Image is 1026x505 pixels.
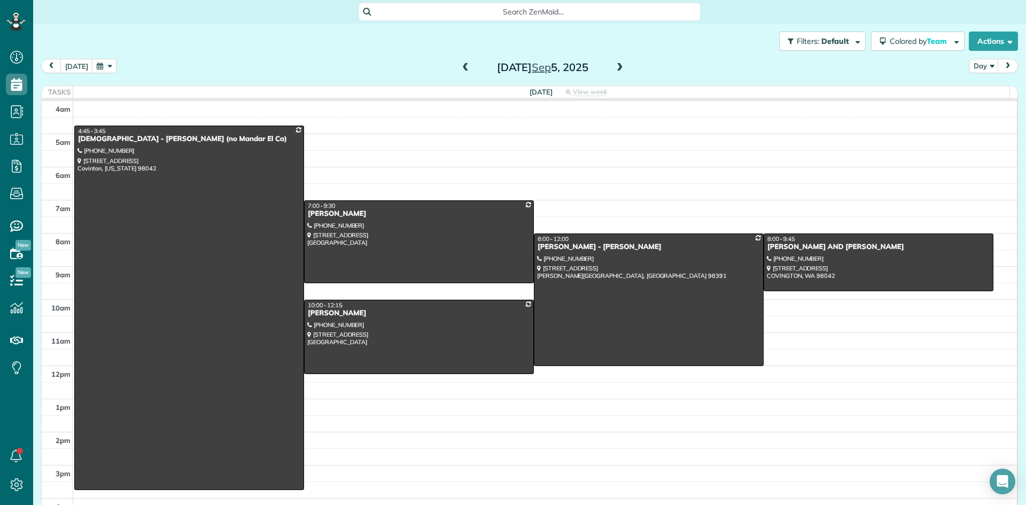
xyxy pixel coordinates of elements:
th: Tasks [42,86,73,98]
button: prev [41,59,61,73]
button: next [998,59,1018,73]
span: 1pm [56,403,71,411]
span: Colored by [890,36,951,46]
button: Colored byTeam [871,32,965,51]
h2: [DATE] 5, 2025 [476,61,609,73]
div: [PERSON_NAME] - [PERSON_NAME] [537,243,760,252]
span: 8am [56,237,71,246]
span: View week [573,88,607,96]
span: 7am [56,204,71,213]
span: 9am [56,270,71,279]
button: Actions [969,32,1018,51]
span: Team [927,36,949,46]
div: [PERSON_NAME] [307,209,531,219]
button: Filters: Default [779,32,866,51]
span: 10am [51,304,71,312]
span: New [15,240,31,251]
span: 11am [51,337,71,345]
div: [PERSON_NAME] AND [PERSON_NAME] [767,243,990,252]
span: 7:00 - 9:30 [308,202,336,209]
span: 4:45 - 3:45 [78,127,106,135]
span: 10:00 - 12:15 [308,301,343,309]
span: [DATE] [530,88,553,96]
span: 6am [56,171,71,180]
div: Open Intercom Messenger [990,469,1015,494]
a: Filters: Default [774,32,866,51]
span: 8:00 - 9:45 [767,235,795,243]
span: 3pm [56,469,71,478]
span: New [15,267,31,278]
button: [DATE] [60,59,93,73]
span: Sep [532,60,551,74]
button: Day [969,59,999,73]
span: Default [821,36,850,46]
span: 4am [56,105,71,113]
span: 5am [56,138,71,146]
span: 8:00 - 12:00 [538,235,569,243]
div: [DEMOGRAPHIC_DATA] - [PERSON_NAME] (no Mandar El Ca) [77,135,301,144]
span: Filters: [797,36,819,46]
span: 12pm [51,370,71,378]
div: [PERSON_NAME] [307,309,531,318]
span: 2pm [56,436,71,445]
